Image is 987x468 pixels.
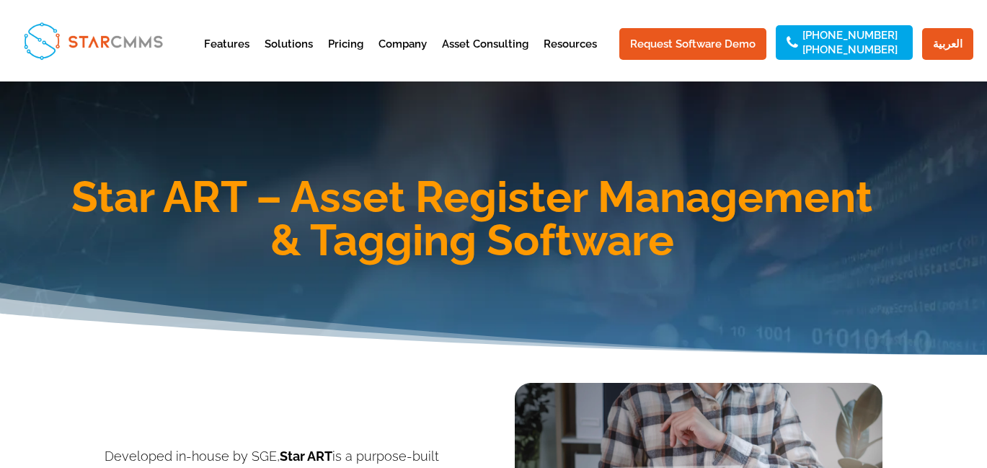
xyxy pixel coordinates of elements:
[748,312,987,468] iframe: Chat Widget
[265,39,313,74] a: Solutions
[544,39,597,74] a: Resources
[802,30,898,40] a: [PHONE_NUMBER]
[17,16,169,66] img: StarCMMS
[328,39,363,74] a: Pricing
[922,28,973,60] a: العربية
[204,39,249,74] a: Features
[442,39,528,74] a: Asset Consulting
[379,39,427,74] a: Company
[280,449,332,464] b: Star ART
[802,45,898,55] a: [PHONE_NUMBER]
[619,28,766,60] a: Request Software Demo
[61,175,883,269] h1: Star ART – Asset Register Management & Tagging Software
